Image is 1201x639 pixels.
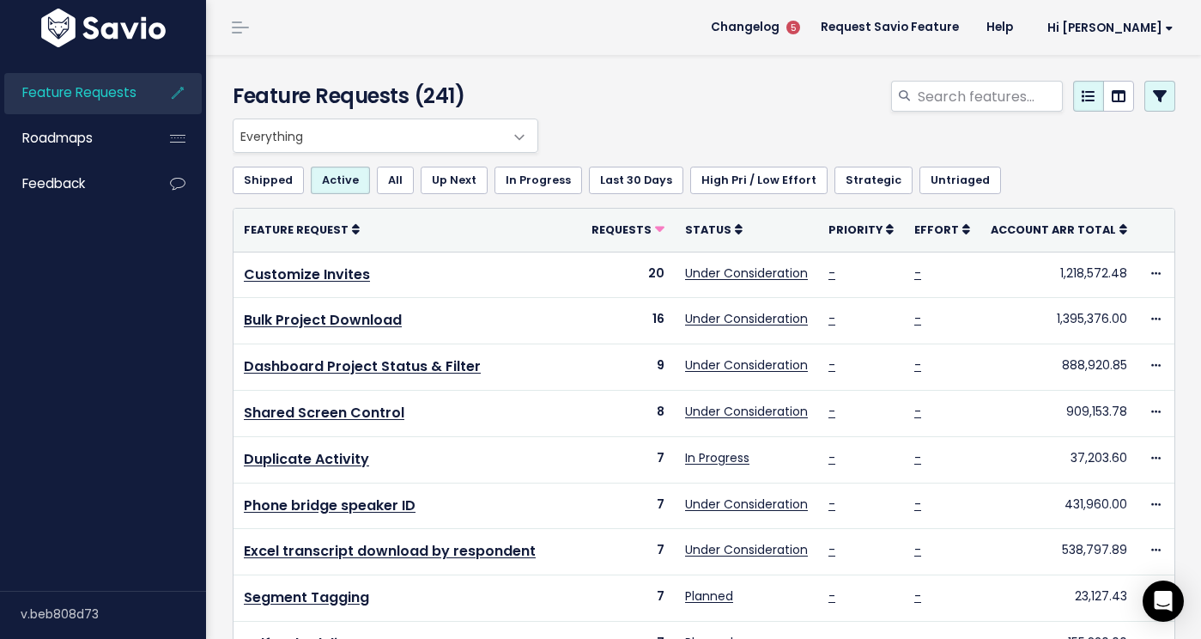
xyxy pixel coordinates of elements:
[914,221,970,238] a: Effort
[980,483,1137,529] td: 431,960.00
[685,222,731,237] span: Status
[244,310,402,330] a: Bulk Project Download
[581,436,675,483] td: 7
[914,496,921,513] a: -
[22,129,93,147] span: Roadmaps
[581,483,675,529] td: 7
[685,541,808,558] a: Under Consideration
[828,221,894,238] a: Priority
[581,298,675,344] td: 16
[1047,21,1174,34] span: Hi [PERSON_NAME]
[991,221,1127,238] a: Account ARR Total
[685,403,808,420] a: Under Consideration
[980,436,1137,483] td: 37,203.60
[233,81,530,112] h4: Feature Requests (241)
[980,575,1137,622] td: 23,127.43
[589,167,683,194] a: Last 30 Days
[828,449,835,466] a: -
[980,529,1137,575] td: 538,797.89
[690,167,828,194] a: High Pri / Low Effort
[828,587,835,605] a: -
[685,587,733,605] a: Planned
[244,222,349,237] span: Feature Request
[828,356,835,374] a: -
[916,81,1063,112] input: Search features...
[1027,15,1187,41] a: Hi [PERSON_NAME]
[421,167,488,194] a: Up Next
[685,449,749,466] a: In Progress
[244,449,369,469] a: Duplicate Activity
[37,9,170,47] img: logo-white.9d6f32f41409.svg
[980,390,1137,436] td: 909,153.78
[980,298,1137,344] td: 1,395,376.00
[914,541,921,558] a: -
[244,587,369,607] a: Segment Tagging
[4,164,143,204] a: Feedback
[828,541,835,558] a: -
[244,496,415,515] a: Phone bridge speaker ID
[581,529,675,575] td: 7
[233,167,1175,194] ul: Filter feature requests
[980,252,1137,298] td: 1,218,572.48
[244,356,481,376] a: Dashboard Project Status & Filter
[234,119,503,152] span: Everything
[807,15,973,40] a: Request Savio Feature
[591,222,652,237] span: Requests
[828,496,835,513] a: -
[828,310,835,327] a: -
[711,21,779,33] span: Changelog
[828,265,835,282] a: -
[919,167,1001,194] a: Untriaged
[914,222,959,237] span: Effort
[591,221,664,238] a: Requests
[914,403,921,420] a: -
[581,390,675,436] td: 8
[581,252,675,298] td: 20
[685,221,743,238] a: Status
[377,167,414,194] a: All
[991,222,1116,237] span: Account ARR Total
[244,265,370,284] a: Customize Invites
[4,73,143,113] a: Feature Requests
[685,356,808,374] a: Under Consideration
[233,167,304,194] a: Shipped
[828,222,883,237] span: Priority
[581,344,675,391] td: 9
[244,403,404,423] a: Shared Screen Control
[685,265,808,282] a: Under Consideration
[21,592,206,636] div: v.beb808d73
[834,167,913,194] a: Strategic
[233,119,538,153] span: Everything
[22,83,136,101] span: Feature Requests
[914,449,921,466] a: -
[685,310,808,327] a: Under Consideration
[973,15,1027,40] a: Help
[914,265,921,282] a: -
[914,587,921,605] a: -
[494,167,582,194] a: In Progress
[244,221,360,238] a: Feature Request
[786,21,800,34] span: 5
[22,174,85,192] span: Feedback
[914,310,921,327] a: -
[914,356,921,374] a: -
[1143,581,1184,622] div: Open Intercom Messenger
[685,496,808,513] a: Under Consideration
[244,541,536,561] a: Excel transcript download by respondent
[4,119,143,158] a: Roadmaps
[980,344,1137,391] td: 888,920.85
[828,403,835,420] a: -
[581,575,675,622] td: 7
[311,167,370,194] a: Active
